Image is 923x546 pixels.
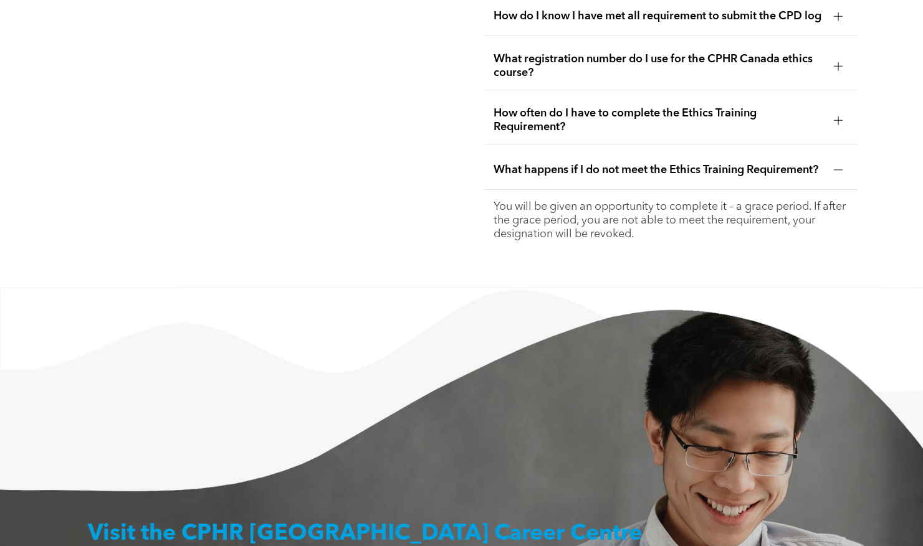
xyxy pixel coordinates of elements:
[181,523,244,545] span: CPHR
[249,523,489,545] span: [GEOGRAPHIC_DATA]
[494,200,848,241] p: You will be given an opportunity to complete it – a grace period. If after the grace period, you ...
[88,523,176,545] span: Visit the
[494,9,824,23] span: How do I know I have met all requirement to submit the CPD log
[494,163,824,177] span: What happens if I do not meet the Ethics Training Requirement?
[494,52,824,80] span: What registration number do I use for the CPHR Canada ethics course?
[494,106,824,134] span: How often do I have to complete the Ethics Training Requirement?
